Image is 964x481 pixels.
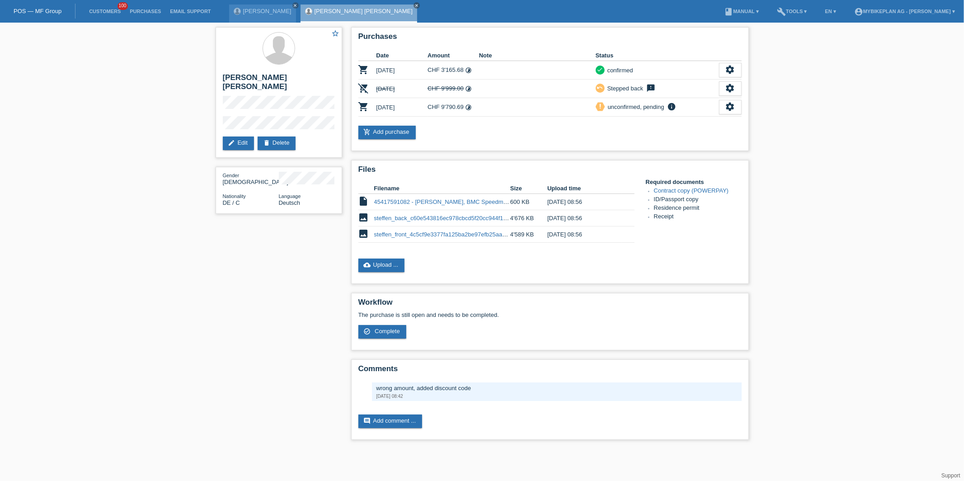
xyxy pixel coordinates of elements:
[358,325,406,339] a: check_circle_outline Complete
[376,50,428,61] th: Date
[223,193,246,199] span: Nationality
[772,9,812,14] a: buildTools ▾
[821,9,841,14] a: EN ▾
[596,50,719,61] th: Status
[364,328,371,335] i: check_circle_outline
[315,8,413,14] a: [PERSON_NAME] [PERSON_NAME]
[258,137,296,150] a: deleteDelete
[376,98,428,117] td: [DATE]
[279,193,301,199] span: Language
[465,104,472,111] i: Instalments (48 instalments)
[364,128,371,136] i: add_shopping_cart
[358,101,369,112] i: POSP00028445
[85,9,125,14] a: Customers
[358,311,742,318] p: The purchase is still open and needs to be completed.
[376,385,737,391] div: wrong amount, added discount code
[358,228,369,239] i: image
[605,84,644,93] div: Stepped back
[719,9,763,14] a: bookManual ▾
[414,2,420,9] a: close
[374,231,522,238] a: steffen_front_4c5cf9e3377fa125ba2be97efb25aa4a.jpeg
[646,179,742,185] h4: Required documents
[332,29,340,39] a: star_border
[223,199,240,206] span: Germany / C / 01.10.2012
[358,83,369,94] i: POSP00028442
[292,2,299,9] a: close
[376,394,737,399] div: [DATE] 08:42
[850,9,959,14] a: account_circleMybikeplan AG - [PERSON_NAME] ▾
[125,9,165,14] a: Purchases
[510,210,547,226] td: 4'676 KB
[375,328,400,335] span: Complete
[725,65,735,75] i: settings
[243,8,292,14] a: [PERSON_NAME]
[547,183,621,194] th: Upload time
[654,196,742,204] li: ID/Passport copy
[725,102,735,112] i: settings
[414,3,419,8] i: close
[332,29,340,38] i: star_border
[428,98,479,117] td: CHF 9'790.69
[263,139,270,146] i: delete
[358,364,742,378] h2: Comments
[654,213,742,222] li: Receipt
[364,261,371,269] i: cloud_upload
[358,415,423,428] a: commentAdd comment ...
[605,66,633,75] div: confirmed
[597,103,603,109] i: priority_high
[510,194,547,210] td: 600 KB
[358,259,405,272] a: cloud_uploadUpload ...
[14,8,61,14] a: POS — MF Group
[479,50,596,61] th: Note
[667,102,677,111] i: info
[374,198,560,205] a: 45417591082 - [PERSON_NAME], BMC Speedmachine 01 THREE.pdf
[724,7,733,16] i: book
[428,50,479,61] th: Amount
[279,199,301,206] span: Deutsch
[428,80,479,98] td: CHF 9'999.00
[428,61,479,80] td: CHF 3'165.68
[223,137,254,150] a: editEdit
[358,298,742,311] h2: Workflow
[465,67,472,74] i: Instalments (48 instalments)
[358,165,742,179] h2: Files
[465,85,472,92] i: Instalments (48 instalments)
[547,210,621,226] td: [DATE] 08:56
[358,64,369,75] i: POSP00018311
[725,83,735,93] i: settings
[854,7,863,16] i: account_circle
[358,32,742,46] h2: Purchases
[358,196,369,207] i: insert_drive_file
[510,183,547,194] th: Size
[654,187,729,194] a: Contract copy (POWERPAY)
[228,139,235,146] i: edit
[293,3,298,8] i: close
[223,172,279,185] div: [DEMOGRAPHIC_DATA]
[597,66,603,73] i: check
[645,84,656,93] i: feedback
[376,80,428,98] td: [DATE]
[374,183,510,194] th: Filename
[364,417,371,424] i: comment
[118,2,128,10] span: 100
[547,226,621,243] td: [DATE] 08:56
[654,204,742,213] li: Residence permit
[358,126,416,139] a: add_shopping_cartAdd purchase
[165,9,215,14] a: Email Support
[941,472,960,479] a: Support
[374,215,523,222] a: steffen_back_c60e543816ec978cbcd5f20cc944f16d.jpeg
[777,7,786,16] i: build
[597,85,603,91] i: undo
[376,61,428,80] td: [DATE]
[223,73,335,96] h2: [PERSON_NAME] [PERSON_NAME]
[547,194,621,210] td: [DATE] 08:56
[510,226,547,243] td: 4'589 KB
[605,102,664,112] div: unconfirmed, pending
[358,212,369,223] i: image
[223,173,240,178] span: Gender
